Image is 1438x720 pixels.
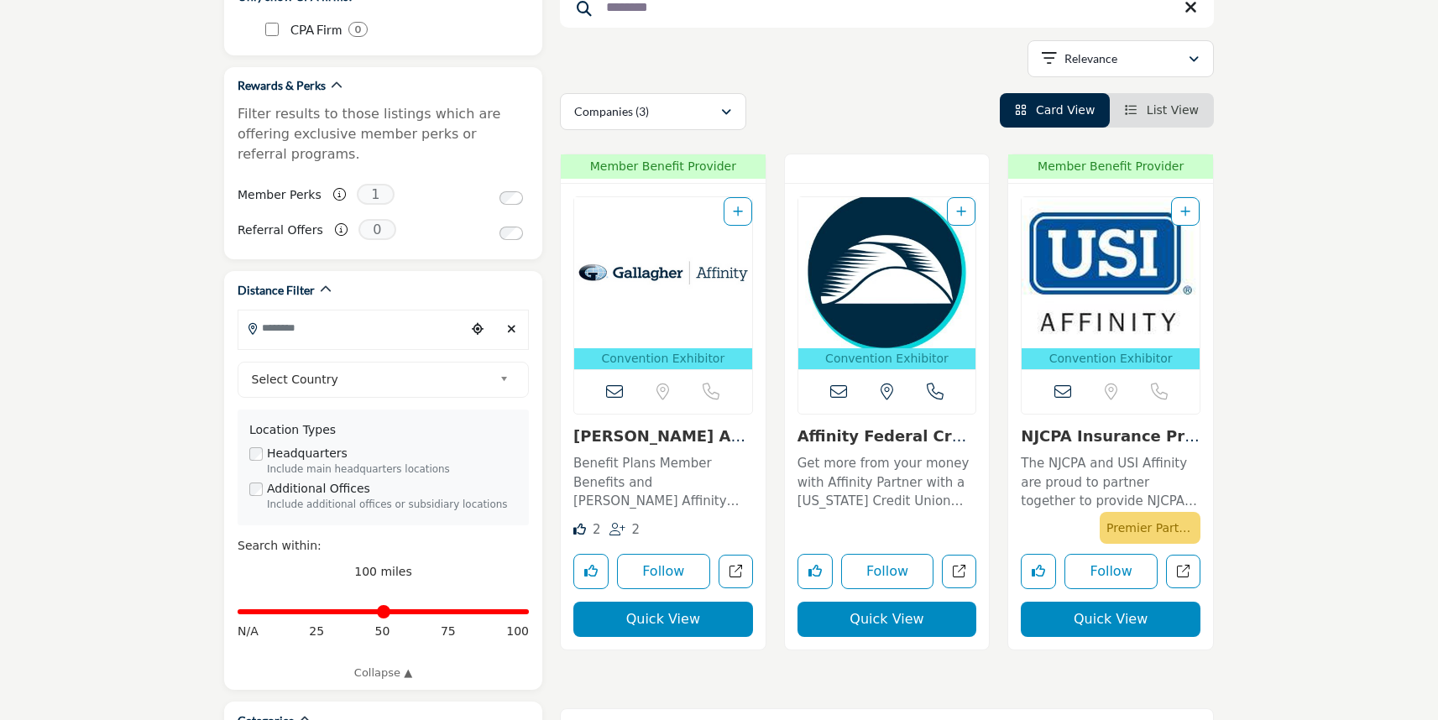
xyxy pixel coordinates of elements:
div: Search within: [238,537,529,555]
span: 100 miles [354,565,412,578]
span: 2 [631,522,640,537]
span: 0 [358,219,396,240]
span: 2 [593,522,601,537]
button: Follow [617,554,710,589]
h3: Gallagher Affinity [573,427,753,446]
a: Open affinity in new tab [942,555,976,589]
h2: Distance Filter [238,282,315,299]
a: View Card [1015,103,1095,117]
label: Member Perks [238,180,322,210]
span: Select Country [252,369,494,389]
a: NJCPA Insurance Prog... [1021,427,1199,463]
a: Collapse ▲ [238,665,529,681]
input: Switch to Referral Offers [499,227,523,240]
p: Get more from your money with Affinity Partner with a [US_STATE] Credit Union That Prioritizes Yo... [797,454,977,511]
div: Choose your current location [465,311,490,347]
img: Gallagher Affinity [574,197,752,348]
button: Companies (3) [560,93,746,130]
span: 1 [357,184,395,205]
a: View List [1125,103,1199,117]
b: 0 [355,23,361,35]
span: 75 [441,623,456,640]
li: Card View [1000,93,1111,128]
a: Open Listing in new tab [574,197,752,369]
button: Quick View [1021,602,1200,637]
a: The NJCPA and USI Affinity are proud to partner together to provide NJCPA members and their famil... [1021,450,1200,511]
button: Follow [1064,554,1158,589]
img: Affinity Federal Credit Union [798,197,976,348]
h3: Affinity Federal Credit Union [797,427,977,446]
button: Like listing [1021,554,1056,589]
a: Benefit Plans Member Benefits and [PERSON_NAME] Affinity have teamed up to offer NJCPA members a ... [573,450,753,511]
span: Card View [1036,103,1095,117]
li: List View [1110,93,1214,128]
button: Like listing [797,554,833,589]
span: 50 [375,623,390,640]
a: Affinity Federal Cre... [797,427,967,463]
a: Add To List [956,205,966,218]
button: Relevance [1028,40,1214,77]
label: Headquarters [267,445,348,462]
p: Filter results to those listings which are offering exclusive member perks or referral programs. [238,104,529,164]
p: Companies (3) [574,103,649,120]
a: Get more from your money with Affinity Partner with a [US_STATE] Credit Union That Prioritizes Yo... [797,450,977,511]
button: Like listing [573,554,609,589]
button: Quick View [573,602,753,637]
span: 25 [309,623,324,640]
div: Followers [609,520,641,540]
a: Add To List [1180,205,1190,218]
a: Open Listing in new tab [1022,197,1200,369]
p: Premier Partner [1106,516,1194,540]
div: Include main headquarters locations [267,462,517,477]
div: Clear search location [499,311,524,347]
input: Search Location [238,311,465,344]
input: Switch to Member Perks [499,191,523,205]
a: [PERSON_NAME] Affinity [573,427,748,463]
button: Follow [841,554,934,589]
p: Convention Exhibitor [802,350,973,368]
a: Open usi-affinity in new tab [1166,555,1200,589]
p: CPA Firm: CPA Firm [290,20,342,39]
a: Open Listing in new tab [798,197,976,369]
i: Likes [573,523,586,535]
p: Relevance [1064,50,1117,67]
div: 0 Results For CPA Firm [348,22,368,37]
p: Benefit Plans Member Benefits and [PERSON_NAME] Affinity have teamed up to offer NJCPA members a ... [573,454,753,511]
div: Include additional offices or subsidiary locations [267,498,517,513]
a: Add To List [733,205,743,218]
button: Quick View [797,602,977,637]
h3: NJCPA Insurance Program - Powered by USI Affinity [1021,427,1200,446]
span: N/A [238,623,259,640]
label: Additional Offices [267,480,370,498]
p: The NJCPA and USI Affinity are proud to partner together to provide NJCPA members and their famil... [1021,454,1200,511]
span: 100 [506,623,529,640]
h2: Rewards & Perks [238,77,326,94]
a: Open gallagher in new tab [719,555,753,589]
label: Referral Offers [238,216,323,245]
p: Convention Exhibitor [578,350,749,368]
span: Member Benefit Provider [566,158,761,175]
p: Convention Exhibitor [1025,350,1196,368]
span: Member Benefit Provider [1013,158,1208,175]
input: CPA Firm checkbox [265,23,279,36]
span: List View [1147,103,1199,117]
div: Location Types [249,421,517,439]
img: NJCPA Insurance Program - Powered by USI Affinity [1022,197,1200,348]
